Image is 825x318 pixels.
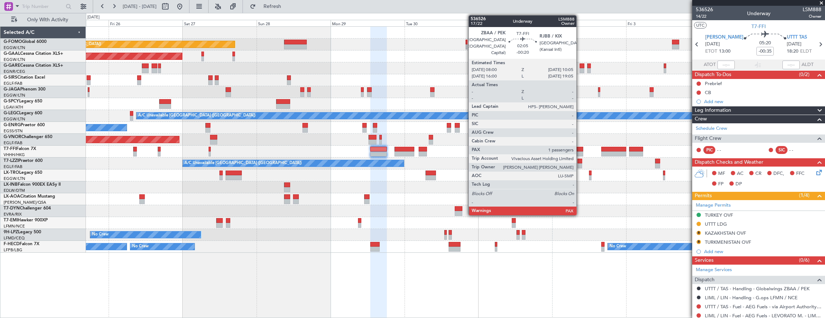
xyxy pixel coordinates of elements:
[704,248,821,255] div: Add new
[789,147,806,153] div: - -
[184,158,302,169] div: A/C Unavailable [GEOGRAPHIC_DATA] ([GEOGRAPHIC_DATA])
[773,170,784,177] span: DFC,
[4,194,20,199] span: LX-AOA
[705,295,798,301] a: LIML / LIN - Handling - G.ops LFMN / NCE
[626,20,700,26] div: Fri 3
[737,170,743,177] span: AC
[705,221,727,227] div: UTTT LDG
[718,181,724,188] span: FP
[696,202,731,209] a: Manage Permits
[696,13,713,19] span: 14/22
[705,48,717,55] span: ETOT
[4,69,25,74] a: EGNR/CEG
[19,17,76,22] span: Only With Activity
[4,164,22,169] a: EGLF/FAB
[8,14,78,26] button: Only With Activity
[4,81,22,86] a: EGLF/FAB
[4,188,25,193] a: EDLW/DTM
[4,99,19,103] span: G-SPCY
[755,170,761,177] span: CR
[787,34,807,41] span: UTTT TAS
[799,256,809,264] span: (0/6)
[4,218,48,222] a: T7-EMIHawker 900XP
[719,48,730,55] span: 13:00
[4,212,22,217] a: EVRA/RIX
[704,98,821,105] div: Add new
[4,230,41,234] a: 9H-LPZLegacy 500
[109,20,183,26] div: Fri 26
[4,111,42,115] a: G-LEGCLegacy 600
[4,123,45,127] a: G-ENRGPraetor 600
[704,61,716,69] span: ATOT
[4,105,23,110] a: LGAV/ATH
[705,41,720,48] span: [DATE]
[4,242,19,246] span: F-HECD
[87,14,100,21] div: [DATE]
[4,135,52,139] a: G-VNORChallenger 650
[735,181,742,188] span: DP
[695,106,731,115] span: Leg Information
[4,128,23,134] a: EGSS/STN
[694,22,707,28] button: UTC
[479,14,492,21] div: [DATE]
[4,224,25,229] a: LFMN/NCE
[4,159,43,163] a: T7-LZZIPraetor 600
[4,75,45,80] a: G-SIRSCitation Excel
[705,230,746,236] div: KAZAKHSTAN OVF
[4,152,25,158] a: VHHH/HKG
[705,80,722,87] div: Prebrief
[799,191,809,199] span: (1/4)
[695,158,763,167] span: Dispatch Checks and Weather
[705,89,711,96] div: CB
[4,135,21,139] span: G-VNOR
[4,87,45,92] a: G-JAGAPhenom 300
[697,231,701,235] button: R
[4,99,42,103] a: G-SPCYLegacy 650
[803,13,821,19] span: Owner
[4,230,18,234] span: 9H-LPZ
[4,242,39,246] a: F-HECDFalcon 7X
[695,256,713,265] span: Services
[4,63,20,68] span: G-GARE
[796,170,804,177] span: FFC
[751,23,766,30] span: T7-FFI
[718,170,725,177] span: MF
[4,235,25,241] a: LFMD/CEQ
[705,239,751,245] div: TURKMENISTAN OVF
[4,182,61,187] a: LX-INBFalcon 900EX EASy II
[257,4,288,9] span: Refresh
[705,34,743,41] span: [PERSON_NAME]
[799,71,809,78] span: (0/2)
[4,147,16,151] span: T7-FFI
[4,206,51,211] a: T7-DYNChallenger 604
[22,1,64,12] input: Trip Number
[695,134,721,143] span: Flight Crew
[92,229,109,240] div: No Crew
[747,10,771,17] div: Underway
[696,266,732,274] a: Manage Services
[787,48,798,55] span: 18:20
[696,125,727,132] a: Schedule Crew
[4,140,22,146] a: EGLF/FAB
[4,40,47,44] a: G-FOMOGlobal 6000
[132,241,149,252] div: No Crew
[800,48,812,55] span: ELDT
[4,176,25,181] a: EGGW/LTN
[257,20,331,26] div: Sun 28
[4,200,46,205] a: [PERSON_NAME]/QSA
[4,247,22,253] a: LFPB/LBG
[4,159,18,163] span: T7-LZZI
[4,52,63,56] a: G-GAALCessna Citation XLS+
[4,57,25,62] a: EGGW/LTN
[759,40,771,47] span: 05:20
[4,52,20,56] span: G-GAAL
[552,20,626,26] div: Thu 2
[696,6,713,13] span: 536526
[703,146,715,154] div: PIC
[4,194,55,199] a: LX-AOACitation Mustang
[705,212,733,218] div: TURKEY OVF
[695,115,707,123] span: Crew
[123,3,157,10] span: [DATE] - [DATE]
[4,63,63,68] a: G-GARECessna Citation XLS+
[4,171,19,175] span: LX-TRO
